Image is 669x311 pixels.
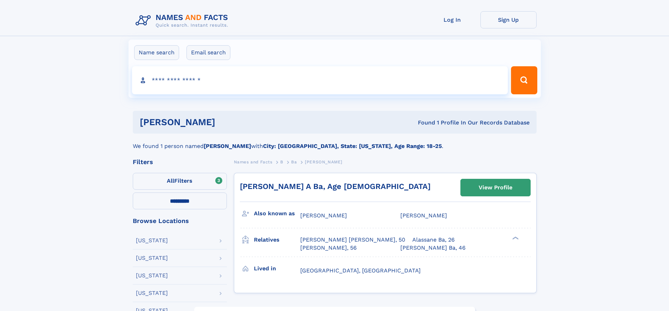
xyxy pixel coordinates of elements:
[280,160,283,164] span: B
[400,212,447,219] span: [PERSON_NAME]
[254,263,300,275] h3: Lived in
[136,273,168,278] div: [US_STATE]
[134,45,179,60] label: Name search
[240,182,431,191] a: [PERSON_NAME] A Ba, Age [DEMOGRAPHIC_DATA]
[300,244,357,252] a: [PERSON_NAME], 56
[133,173,227,190] label: Filters
[300,212,347,219] span: [PERSON_NAME]
[316,119,530,127] div: Found 1 Profile In Our Records Database
[136,255,168,261] div: [US_STATE]
[461,179,530,196] a: View Profile
[305,160,342,164] span: [PERSON_NAME]
[133,11,234,30] img: Logo Names and Facts
[254,208,300,219] h3: Also known as
[291,157,297,166] a: Ba
[300,267,421,274] span: [GEOGRAPHIC_DATA], [GEOGRAPHIC_DATA]
[140,118,317,127] h1: [PERSON_NAME]
[400,244,466,252] a: [PERSON_NAME] Ba, 46
[167,177,174,184] span: All
[136,238,168,243] div: [US_STATE]
[412,236,455,244] a: Alassane Ba, 26
[300,236,405,244] a: [PERSON_NAME] [PERSON_NAME], 50
[511,236,519,241] div: ❯
[511,66,537,94] button: Search Button
[480,11,537,28] a: Sign Up
[133,218,227,224] div: Browse Locations
[133,134,537,150] div: We found 1 person named with .
[204,143,251,149] b: [PERSON_NAME]
[132,66,508,94] input: search input
[424,11,480,28] a: Log In
[254,234,300,246] h3: Relatives
[133,159,227,165] div: Filters
[136,290,168,296] div: [US_STATE]
[186,45,230,60] label: Email search
[234,157,273,166] a: Names and Facts
[263,143,442,149] b: City: [GEOGRAPHIC_DATA], State: [US_STATE], Age Range: 18-25
[479,180,512,196] div: View Profile
[280,157,283,166] a: B
[291,160,297,164] span: Ba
